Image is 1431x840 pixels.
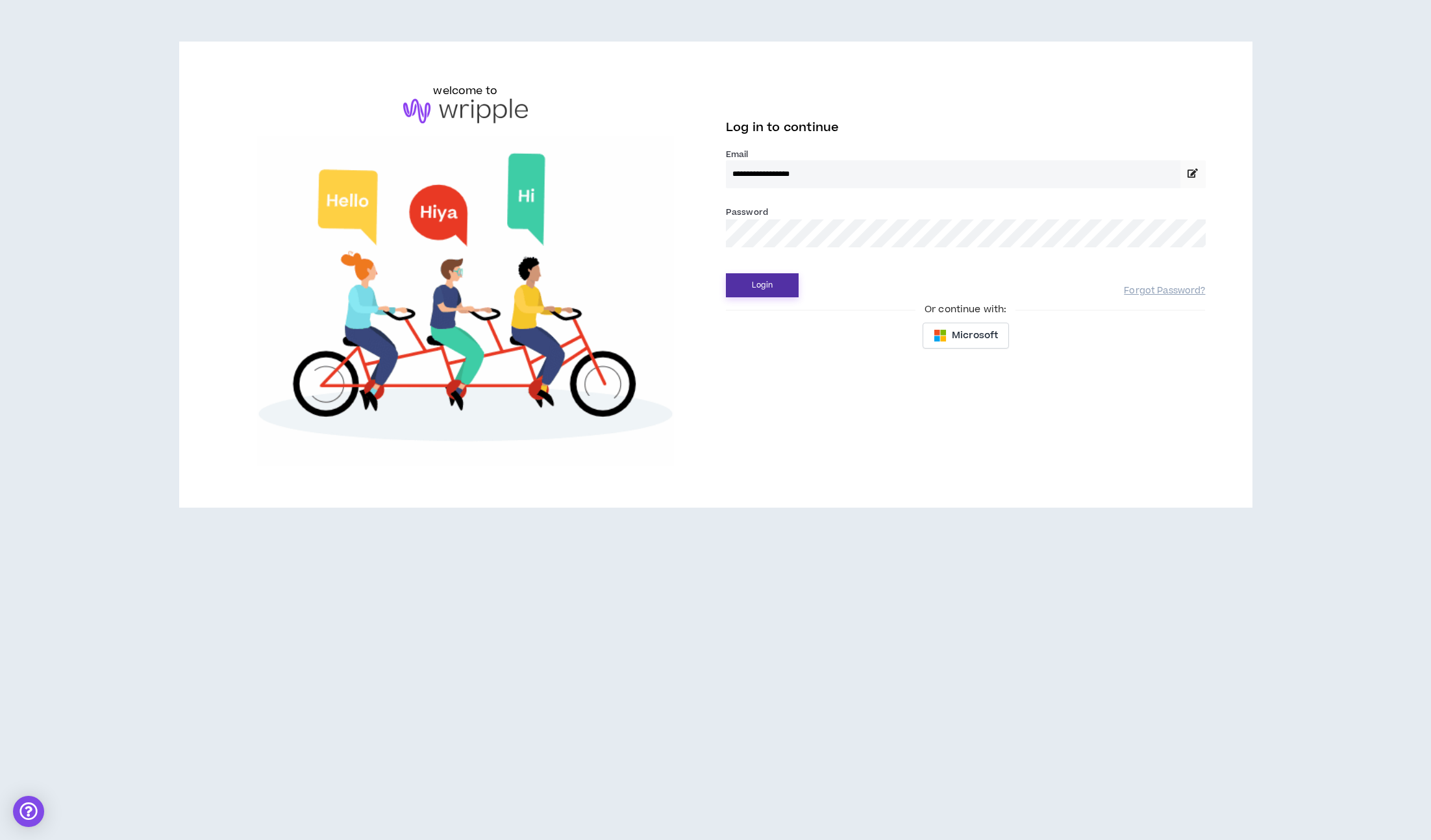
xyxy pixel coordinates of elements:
a: Forgot Password? [1124,285,1205,297]
button: Login [726,273,799,297]
span: Microsoft [952,328,998,343]
span: Log in to continue [726,119,839,136]
span: Or continue with: [915,303,1015,317]
h6: welcome to [433,83,497,99]
label: Password [726,206,768,218]
label: Email [726,149,1206,160]
img: logo-brand.png [403,99,528,123]
img: Welcome to Wripple [226,136,706,467]
button: Microsoft [923,323,1009,349]
div: Open Intercom Messenger [13,796,44,827]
